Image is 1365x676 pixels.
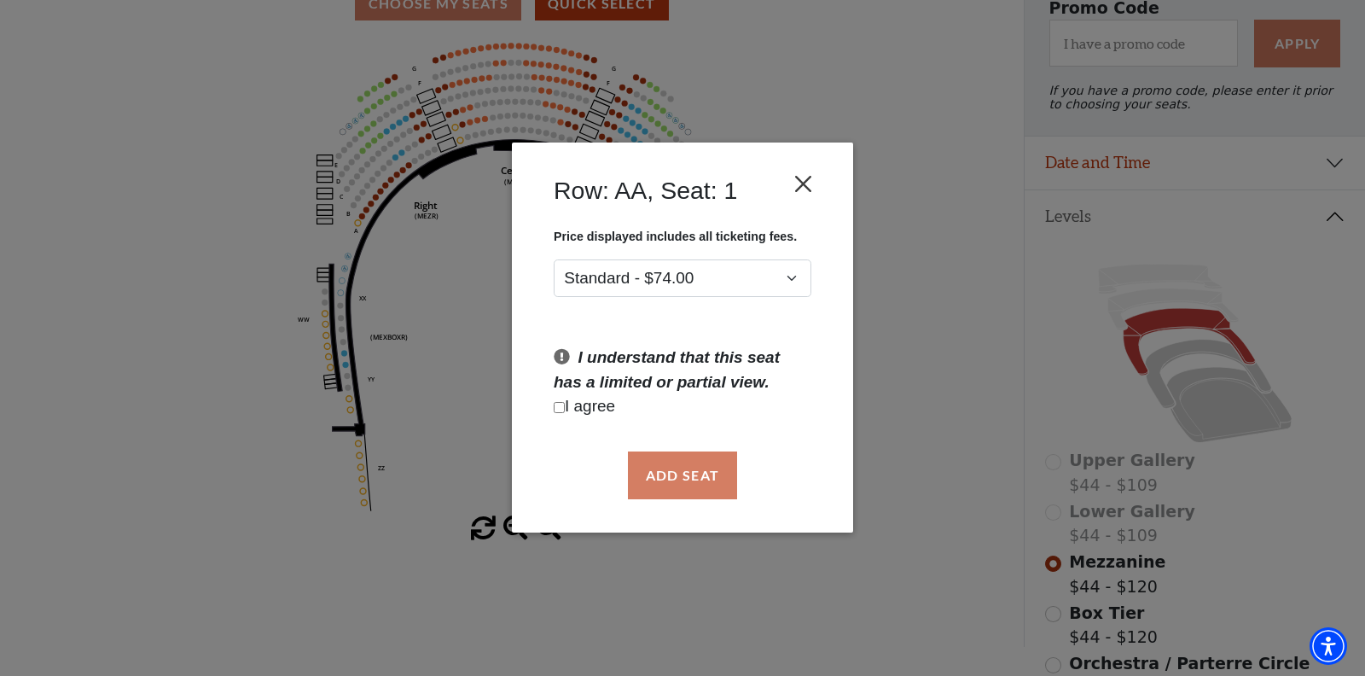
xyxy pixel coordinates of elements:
[554,176,737,205] h4: Row: AA, Seat: 1
[787,168,820,201] button: Close
[554,402,565,413] input: Checkbox field
[554,230,811,243] p: Price displayed includes all ticketing fees.
[1310,627,1347,665] div: Accessibility Menu
[554,347,811,395] p: I understand that this seat has a limited or partial view.
[554,395,811,420] p: I agree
